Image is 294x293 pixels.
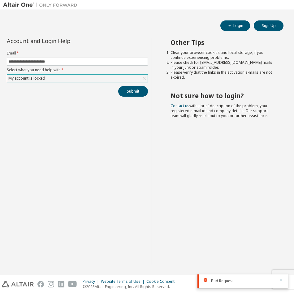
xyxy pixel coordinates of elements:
[171,103,268,118] span: with a brief description of the problem, your registered e-mail id and company details. Our suppo...
[7,38,120,43] div: Account and Login Help
[171,92,272,100] h2: Not sure how to login?
[118,86,148,97] button: Submit
[254,20,283,31] button: Sign Up
[171,50,272,60] li: Clear your browser cookies and local storage, if you continue experiencing problems.
[171,60,272,70] li: Please check for [EMAIL_ADDRESS][DOMAIN_NAME] mails in your junk or spam folder.
[3,2,80,8] img: Altair One
[37,281,44,287] img: facebook.svg
[7,75,148,82] div: My account is locked
[7,75,46,82] div: My account is locked
[171,103,189,108] a: Contact us
[58,281,64,287] img: linkedin.svg
[171,70,272,80] li: Please verify that the links in the activation e-mails are not expired.
[220,20,250,31] button: Login
[146,279,178,284] div: Cookie Consent
[48,281,54,287] img: instagram.svg
[211,278,234,283] span: Bad Request
[2,281,34,287] img: altair_logo.svg
[101,279,146,284] div: Website Terms of Use
[171,38,272,46] h2: Other Tips
[83,279,101,284] div: Privacy
[68,281,77,287] img: youtube.svg
[83,284,178,289] p: © 2025 Altair Engineering, Inc. All Rights Reserved.
[7,51,148,56] label: Email
[7,68,148,72] label: Select what you need help with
